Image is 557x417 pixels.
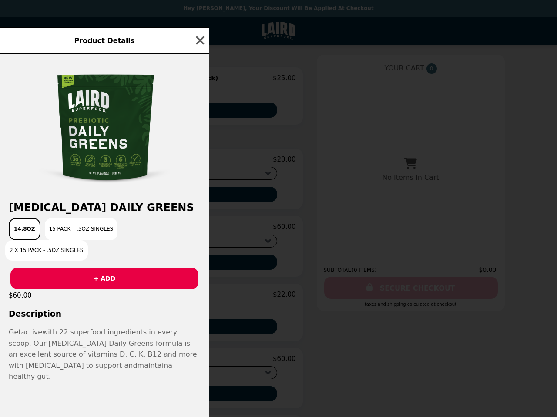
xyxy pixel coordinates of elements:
span: Product Details [74,36,134,45]
button: 2 x 15 Pack - .5oz Singles [5,240,88,261]
span: Get [9,328,21,336]
span: with 22 superfood ingredients in every scoop. Our [MEDICAL_DATA] Daily Greens formula is an excel... [9,328,197,370]
button: 15 Pack – .5oz Singles [45,218,118,240]
img: 14.8oz [39,63,170,193]
button: 14.8oz [9,218,40,240]
button: + ADD [10,268,198,289]
span: active [21,328,43,336]
span: maintain [138,361,168,370]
